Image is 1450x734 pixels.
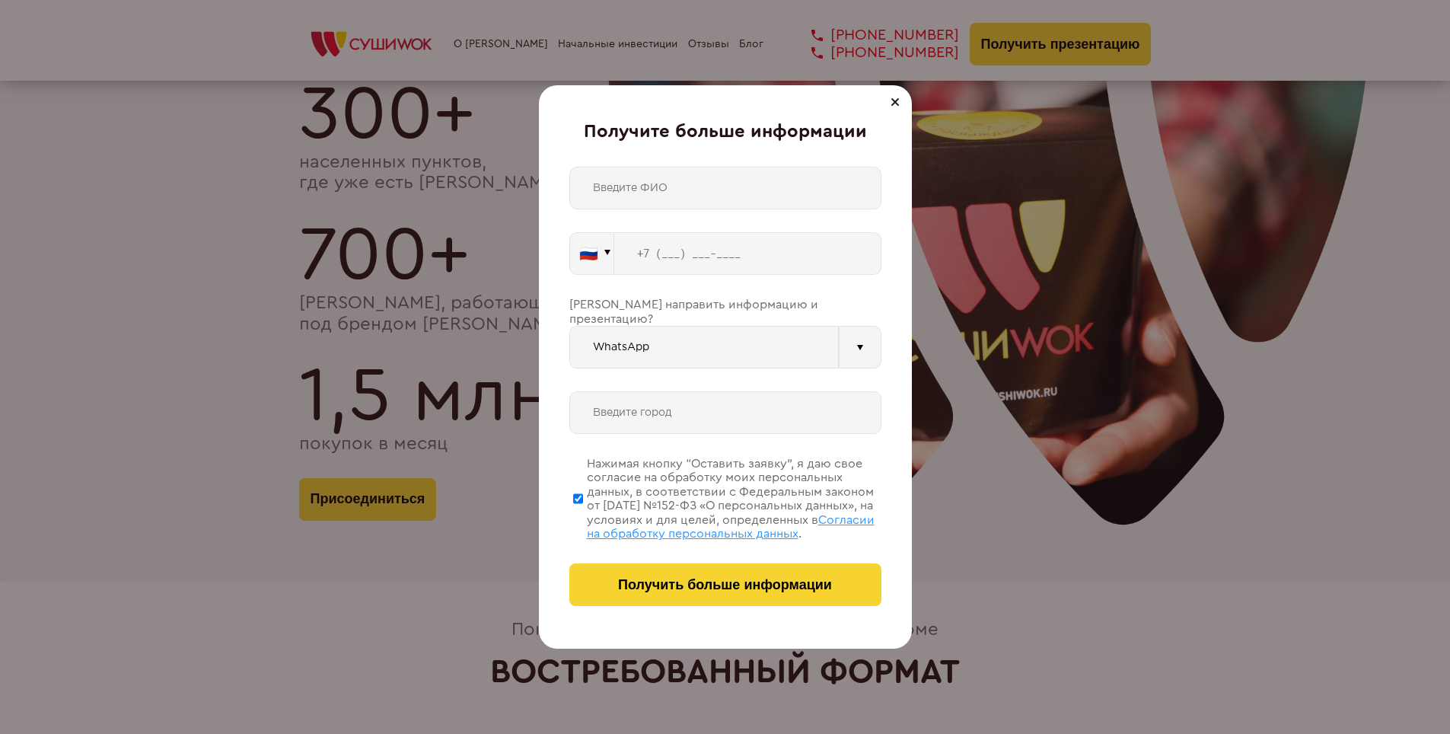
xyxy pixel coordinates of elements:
[587,457,881,541] div: Нажимая кнопку “Оставить заявку”, я даю свое согласие на обработку моих персональных данных, в со...
[587,514,875,540] span: Согласии на обработку персональных данных
[618,577,832,593] span: Получить больше информации
[569,122,881,143] div: Получите больше информации
[569,167,881,209] input: Введите ФИО
[569,391,881,434] input: Введите город
[569,563,881,606] button: Получить больше информации
[614,232,881,275] input: +7 (___) ___-____
[569,298,881,326] div: [PERSON_NAME] направить информацию и презентацию?
[569,232,614,275] button: 🇷🇺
